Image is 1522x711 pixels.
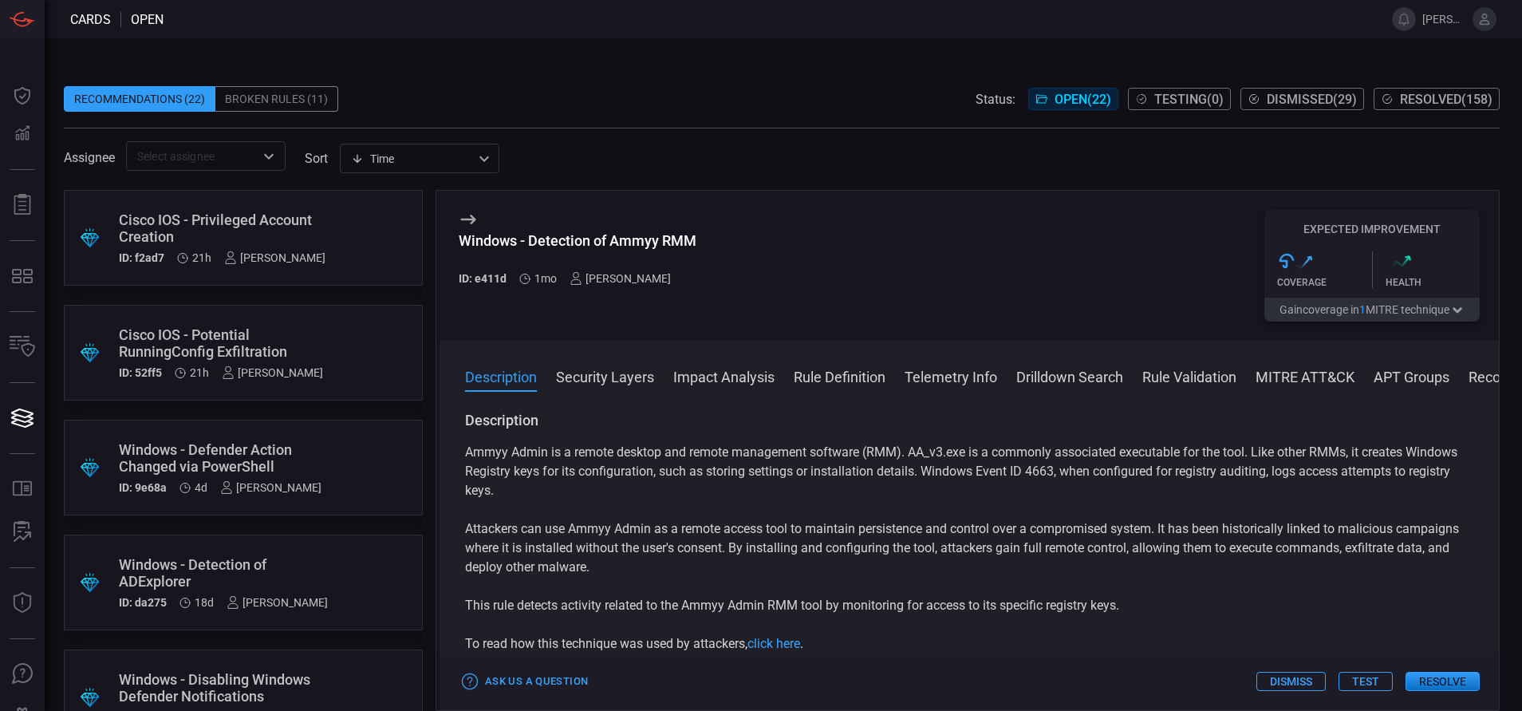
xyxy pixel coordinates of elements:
[465,519,1473,577] p: Attackers can use Ammyy Admin as a remote access tool to maintain persistence and control over a ...
[1277,277,1372,288] div: Coverage
[1374,88,1500,110] button: Resolved(158)
[1028,88,1118,110] button: Open(22)
[465,596,1473,615] p: This rule detects activity related to the Ammyy Admin RMM tool by monitoring for access to its sp...
[570,272,671,285] div: [PERSON_NAME]
[1374,366,1449,385] button: APT Groups
[1264,298,1480,322] button: Gaincoverage in1MITRE technique
[465,443,1473,500] p: Ammyy Admin is a remote desktop and remote management software (RMM). AA_v3.exe is a commonly ass...
[3,257,41,295] button: MITRE - Detection Posture
[192,251,211,264] span: Aug 27, 2025 5:10 PM
[119,556,328,590] div: Windows - Detection of ADExplorer
[305,151,328,166] label: sort
[1406,672,1480,691] button: Resolve
[3,399,41,437] button: Cards
[119,596,167,609] h5: ID: da275
[747,636,800,651] a: click here
[3,513,41,551] button: ALERT ANALYSIS
[220,481,321,494] div: [PERSON_NAME]
[119,211,325,245] div: Cisco IOS - Privileged Account Creation
[258,145,280,168] button: Open
[131,146,254,166] input: Select assignee
[195,596,214,609] span: Aug 10, 2025 9:09 AM
[224,251,325,264] div: [PERSON_NAME]
[459,272,507,285] h5: ID: e411d
[195,481,207,494] span: Aug 24, 2025 8:50 AM
[3,470,41,508] button: Rule Catalog
[227,596,328,609] div: [PERSON_NAME]
[1256,366,1354,385] button: MITRE ATT&CK
[534,272,557,285] span: Jul 27, 2025 10:12 AM
[1016,366,1123,385] button: Drilldown Search
[1359,303,1366,316] span: 1
[64,150,115,165] span: Assignee
[1240,88,1364,110] button: Dismissed(29)
[794,366,885,385] button: Rule Definition
[459,670,592,694] button: Ask Us a Question
[3,655,41,693] button: Ask Us A Question
[3,186,41,224] button: Reports
[1386,277,1481,288] div: Health
[673,366,775,385] button: Impact Analysis
[215,86,338,112] div: Broken Rules (11)
[119,326,323,360] div: Cisco IOS - Potential RunningConfig Exfiltration
[465,411,1473,430] h3: Description
[190,366,209,379] span: Aug 27, 2025 5:09 PM
[1339,672,1393,691] button: Test
[3,115,41,153] button: Detections
[64,86,215,112] div: Recommendations (22)
[3,584,41,622] button: Threat Intelligence
[1422,13,1466,26] span: [PERSON_NAME].[PERSON_NAME]
[3,77,41,115] button: Dashboard
[3,328,41,366] button: Inventory
[1267,92,1357,107] span: Dismissed ( 29 )
[70,12,111,27] span: Cards
[905,366,997,385] button: Telemetry Info
[459,232,696,249] div: Windows - Detection of Ammyy RMM
[1128,88,1231,110] button: Testing(0)
[222,366,323,379] div: [PERSON_NAME]
[1264,223,1480,235] h5: Expected Improvement
[1142,366,1236,385] button: Rule Validation
[1256,672,1326,691] button: Dismiss
[1400,92,1492,107] span: Resolved ( 158 )
[119,251,164,264] h5: ID: f2ad7
[1055,92,1111,107] span: Open ( 22 )
[119,671,328,705] div: Windows - Disabling Windows Defender Notifications
[976,92,1015,107] span: Status:
[119,441,321,475] div: Windows - Defender Action Changed via PowerShell
[1154,92,1224,107] span: Testing ( 0 )
[465,366,537,385] button: Description
[465,634,1473,654] p: To read how this technique was used by attackers, .
[119,366,162,379] h5: ID: 52ff5
[351,151,474,167] div: Time
[556,366,654,385] button: Security Layers
[131,12,164,27] span: open
[119,481,167,494] h5: ID: 9e68a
